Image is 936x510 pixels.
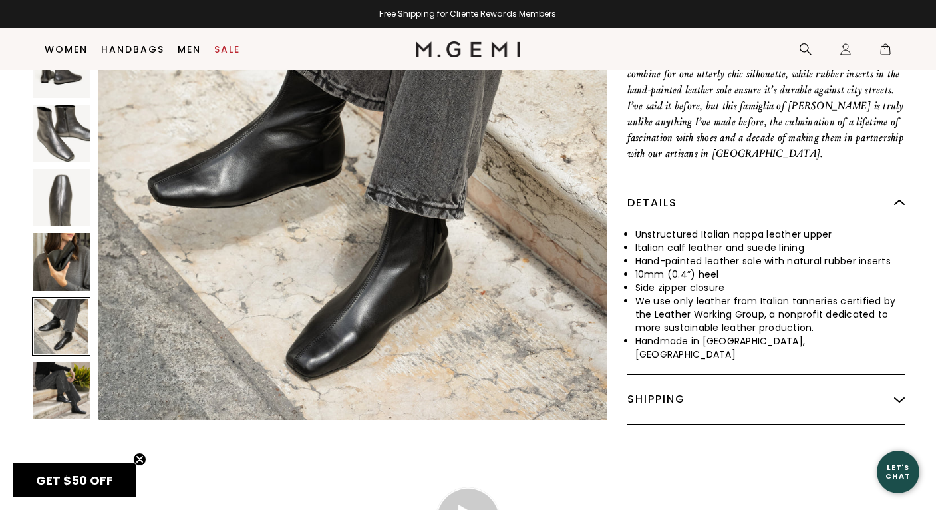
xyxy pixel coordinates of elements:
img: M.Gemi [416,41,520,57]
img: The Una Bootie [33,169,90,226]
li: Hand-painted leather sole with natural rubber inserts [635,254,905,268]
li: We use only leather from Italian tanneries certified by the Leather Working Group, a nonprofit de... [635,294,905,334]
li: Italian calf leather and suede lining [635,241,905,254]
p: Everything you love about our buttery-soft flat, reimagined as a sock-like leather bootie. The Un... [627,2,905,162]
span: 1 [879,45,892,59]
li: Unstructured Italian nappa leather upper [635,228,905,241]
li: Handmade in [GEOGRAPHIC_DATA], [GEOGRAPHIC_DATA] [635,334,905,361]
img: The Una Bootie [33,233,90,290]
button: Close teaser [133,453,146,466]
li: 10mm (0.4”) heel [635,268,905,281]
img: The Una Bootie [33,362,90,419]
a: Handbags [101,44,164,55]
a: Men [178,44,201,55]
div: Let's Chat [877,463,919,480]
div: Shipping [627,375,905,424]
span: GET $50 OFF [36,472,113,489]
img: The Una Bootie [33,105,90,162]
div: Details [627,178,905,228]
a: Women [45,44,88,55]
a: Sale [214,44,240,55]
li: Side zipper closure [635,281,905,294]
div: GET $50 OFFClose teaser [13,463,136,497]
